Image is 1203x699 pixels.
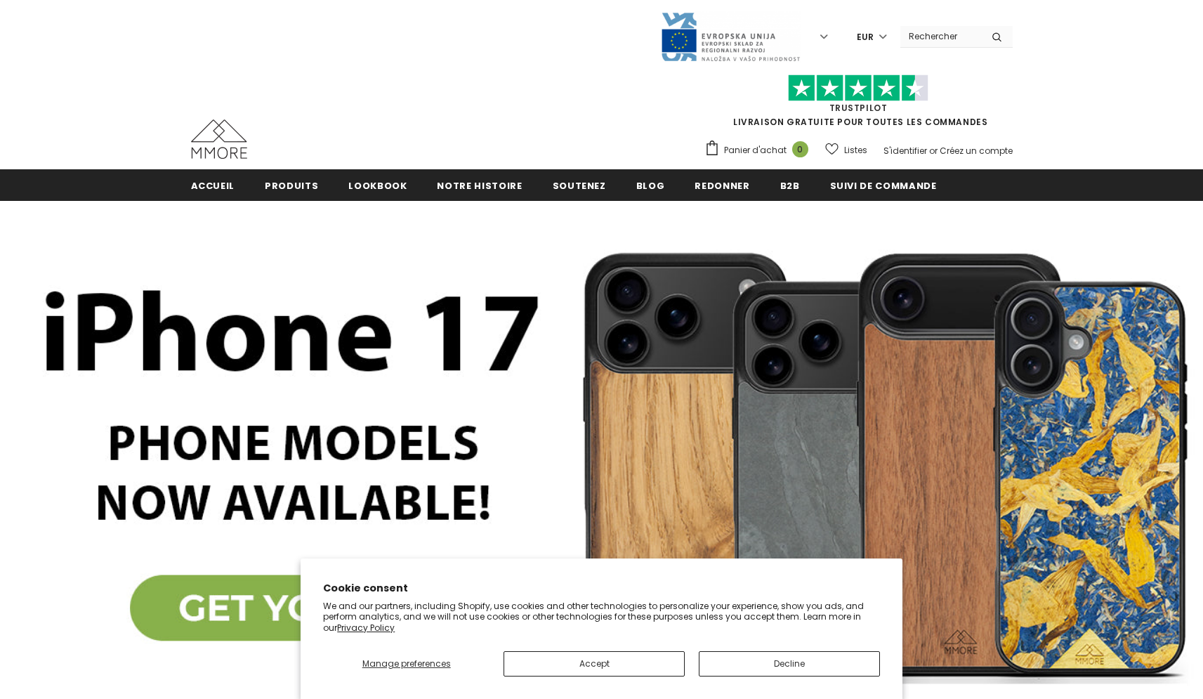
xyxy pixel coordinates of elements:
[191,119,247,159] img: Cas MMORE
[788,74,928,102] img: Faites confiance aux étoiles pilotes
[780,179,800,192] span: B2B
[704,81,1013,128] span: LIVRAISON GRATUITE POUR TOUTES LES COMMANDES
[883,145,927,157] a: S'identifier
[857,30,874,44] span: EUR
[704,140,815,161] a: Panier d'achat 0
[695,169,749,201] a: Redonner
[780,169,800,201] a: B2B
[191,169,235,201] a: Accueil
[362,658,451,669] span: Manage preferences
[191,179,235,192] span: Accueil
[323,601,880,634] p: We and our partners, including Shopify, use cookies and other technologies to personalize your ex...
[323,581,880,596] h2: Cookie consent
[323,651,489,677] button: Manage preferences
[792,141,808,157] span: 0
[504,651,685,677] button: Accept
[825,138,867,162] a: Listes
[553,169,606,201] a: soutenez
[695,179,749,192] span: Redonner
[553,179,606,192] span: soutenez
[829,102,888,114] a: TrustPilot
[265,169,318,201] a: Produits
[900,26,981,46] input: Search Site
[844,143,867,157] span: Listes
[660,11,801,63] img: Javni Razpis
[636,169,665,201] a: Blog
[940,145,1013,157] a: Créez un compte
[437,179,522,192] span: Notre histoire
[437,169,522,201] a: Notre histoire
[699,651,880,677] button: Decline
[929,145,938,157] span: or
[636,179,665,192] span: Blog
[348,169,407,201] a: Lookbook
[337,622,395,634] a: Privacy Policy
[724,143,787,157] span: Panier d'achat
[348,179,407,192] span: Lookbook
[830,179,937,192] span: Suivi de commande
[660,30,801,42] a: Javni Razpis
[830,169,937,201] a: Suivi de commande
[265,179,318,192] span: Produits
